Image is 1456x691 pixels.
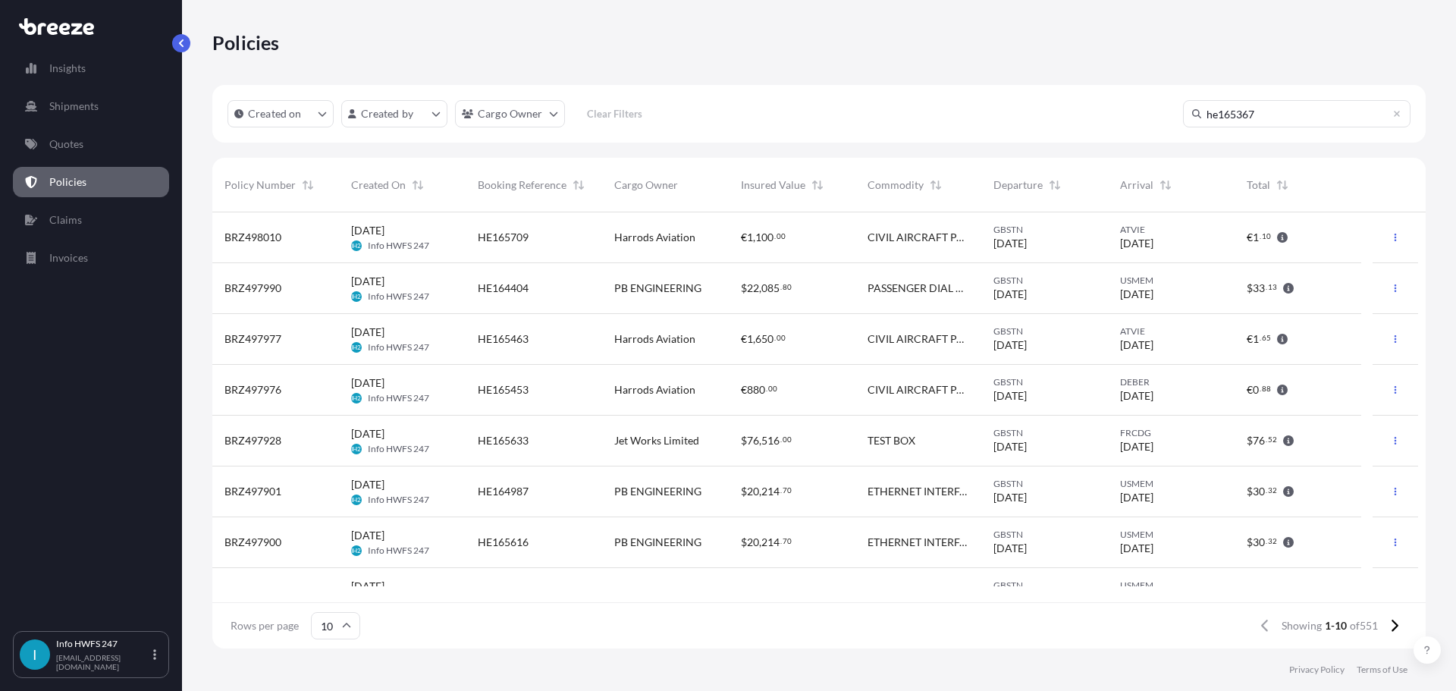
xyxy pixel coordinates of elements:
[478,106,543,121] p: Cargo Owner
[1120,388,1153,404] span: [DATE]
[351,477,384,492] span: [DATE]
[1120,236,1153,251] span: [DATE]
[1247,537,1253,548] span: $
[13,91,169,121] a: Shipments
[741,334,747,344] span: €
[741,232,747,243] span: €
[1253,486,1265,497] span: 30
[993,579,1096,592] span: GBSTN
[993,338,1027,353] span: [DATE]
[614,382,695,397] span: Harrods Aviation
[1120,224,1222,236] span: ATVIE
[573,102,657,126] button: Clear Filters
[224,230,281,245] span: BRZ498010
[777,335,786,341] span: 00
[1350,618,1378,633] span: of 551
[570,176,588,194] button: Sort
[1253,283,1265,294] span: 33
[1325,618,1347,633] span: 1-10
[368,240,429,252] span: Info HWFS 247
[49,137,83,152] p: Quotes
[1266,539,1267,544] span: .
[768,386,777,391] span: 00
[1266,284,1267,290] span: .
[993,490,1027,505] span: [DATE]
[759,537,761,548] span: ,
[49,212,82,228] p: Claims
[774,335,776,341] span: .
[614,177,678,193] span: Cargo Owner
[774,234,776,239] span: .
[351,579,384,594] span: [DATE]
[478,433,529,448] span: HE165633
[753,232,755,243] span: ,
[227,100,334,127] button: createdOn Filter options
[868,230,970,245] span: CIVIL AIRCRAFT PART LAVATORY INTERIOR TRIM
[1289,664,1345,676] p: Privacy Policy
[1253,334,1259,344] span: 1
[351,426,384,441] span: [DATE]
[224,331,281,347] span: BRZ497977
[361,106,414,121] p: Created by
[1268,539,1277,544] span: 32
[351,325,384,340] span: [DATE]
[1247,334,1253,344] span: €
[1120,541,1153,556] span: [DATE]
[224,484,281,499] span: BRZ497901
[868,382,970,397] span: CIVIL AIRCRAFT PART AIRCRAFT UNDER SEAT STOWAGE
[614,586,701,601] span: PB ENGINEERING
[747,334,753,344] span: 1
[993,177,1043,193] span: Departure
[1268,488,1277,493] span: 32
[368,392,429,404] span: Info HWFS 247
[1120,287,1153,302] span: [DATE]
[1247,435,1253,446] span: $
[741,435,747,446] span: $
[1247,385,1253,395] span: €
[614,331,695,347] span: Harrods Aviation
[1156,176,1175,194] button: Sort
[49,250,88,265] p: Invoices
[1266,488,1267,493] span: .
[351,274,384,289] span: [DATE]
[587,106,642,121] p: Clear Filters
[1183,100,1410,127] input: Search Policy or Shipment ID...
[747,385,765,395] span: 880
[1262,335,1271,341] span: 65
[783,539,792,544] span: 70
[1120,338,1153,353] span: [DATE]
[248,106,302,121] p: Created on
[759,435,761,446] span: ,
[777,234,786,239] span: 00
[1273,176,1291,194] button: Sort
[868,433,915,448] span: TEST BOX
[747,537,759,548] span: 20
[351,340,361,355] span: IH2
[351,528,384,543] span: [DATE]
[614,535,701,550] span: PB ENGINEERING
[351,492,361,507] span: IH2
[224,177,296,193] span: Policy Number
[409,176,427,194] button: Sort
[868,484,970,499] span: ETHERNET INTERFACE UNIT
[808,176,827,194] button: Sort
[993,224,1096,236] span: GBSTN
[741,177,805,193] span: Insured Value
[868,586,970,601] span: FLOW CONTROL VALVE
[1120,579,1222,592] span: USMEM
[993,287,1027,302] span: [DATE]
[455,100,565,127] button: cargoOwner Filter options
[351,391,361,406] span: IH2
[1268,437,1277,442] span: 52
[993,388,1027,404] span: [DATE]
[13,243,169,273] a: Invoices
[368,494,429,506] span: Info HWFS 247
[478,331,529,347] span: HE165463
[868,281,970,296] span: PASSENGER DIAL UNITS
[927,176,945,194] button: Sort
[224,382,281,397] span: BRZ497976
[368,443,429,455] span: Info HWFS 247
[56,638,150,650] p: Info HWFS 247
[780,437,782,442] span: .
[1120,427,1222,439] span: FRCDG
